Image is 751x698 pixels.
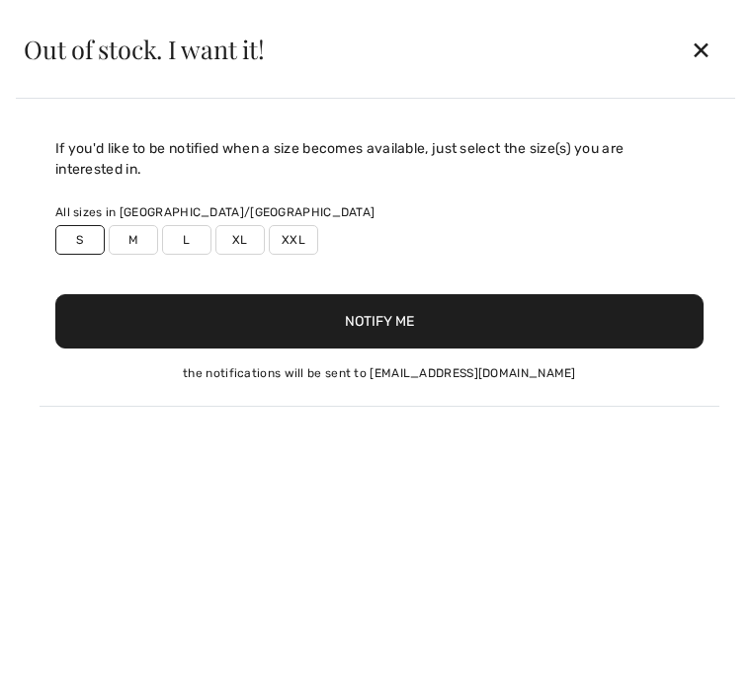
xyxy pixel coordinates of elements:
[55,294,704,349] button: Notify Me
[269,225,318,255] label: XXL
[162,225,211,255] label: L
[46,14,87,32] span: Chat
[55,225,105,255] label: S
[215,225,265,255] label: XL
[55,364,704,382] div: the notifications will be sent to [EMAIL_ADDRESS][DOMAIN_NAME]
[55,138,704,180] div: If you'd like to be notified when a size becomes available, just select the size(s) you are inter...
[109,225,158,255] label: M
[675,29,727,70] div: ✕
[24,37,675,61] div: Out of stock. I want it!
[55,203,704,221] div: All sizes in [GEOGRAPHIC_DATA]/[GEOGRAPHIC_DATA]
